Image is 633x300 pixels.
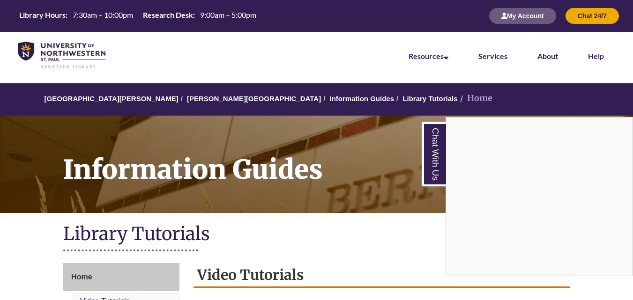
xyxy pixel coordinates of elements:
a: Resources [409,51,448,60]
a: Help [588,51,604,60]
a: Services [478,51,507,60]
img: UNWSP Library Logo [18,42,105,69]
iframe: Chat Widget [446,117,633,276]
div: Chat With Us [446,117,633,276]
a: Chat With Us [422,122,446,186]
a: About [537,51,558,60]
